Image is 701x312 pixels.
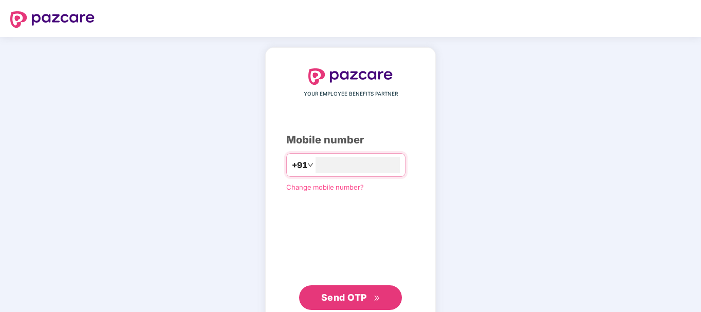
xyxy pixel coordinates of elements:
img: logo [308,68,393,85]
img: logo [10,11,95,28]
span: YOUR EMPLOYEE BENEFITS PARTNER [304,90,398,98]
span: +91 [292,159,307,172]
span: double-right [374,295,380,302]
div: Mobile number [286,132,415,148]
button: Send OTPdouble-right [299,285,402,310]
a: Change mobile number? [286,183,364,191]
span: down [307,162,313,168]
span: Send OTP [321,292,367,303]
